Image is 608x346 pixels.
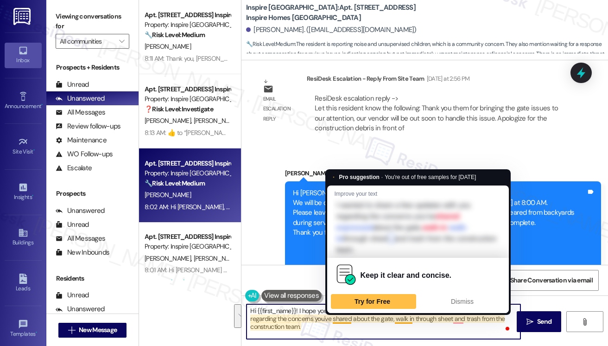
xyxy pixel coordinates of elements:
[263,94,299,124] div: Email escalation reply
[46,189,139,199] div: Prospects
[68,327,75,334] i: 
[56,135,107,145] div: Maintenance
[145,105,213,113] strong: ❓ Risk Level: Investigate
[194,116,243,125] span: [PERSON_NAME]
[56,9,129,34] label: Viewing conversations for
[33,147,35,154] span: •
[307,74,571,87] div: ResiDesk Escalation - Reply From Site Team
[60,34,114,49] input: All communities
[56,94,105,103] div: Unanswered
[56,163,92,173] div: Escalate
[424,74,470,83] div: [DATE] at 2:56 PM
[56,234,105,243] div: All Messages
[36,329,37,336] span: •
[537,317,551,327] span: Send
[119,38,124,45] i: 
[145,94,230,104] div: Property: Inspire [GEOGRAPHIC_DATA]
[56,290,89,300] div: Unread
[145,84,230,94] div: Apt. [STREET_ADDRESS] Inspire Homes [GEOGRAPHIC_DATA]
[145,232,230,242] div: Apt. [STREET_ADDRESS] Inspire Homes [GEOGRAPHIC_DATA]
[246,40,295,48] strong: 🔧 Risk Level: Medium
[13,8,32,25] img: ResiDesk Logo
[5,316,42,341] a: Templates •
[504,270,599,291] button: Share Conversation via email
[5,225,42,250] a: Buildings
[285,168,601,181] div: [PERSON_NAME] (ResiDesk)
[5,271,42,296] a: Leads
[5,179,42,205] a: Insights •
[293,188,586,278] div: Hi [PERSON_NAME], We will be doing a site-wide exterior pest control treatment starting [DATE] at...
[246,25,417,35] div: [PERSON_NAME]. ([EMAIL_ADDRESS][DOMAIN_NAME])
[246,39,608,69] span: : The resident is reporting noise and unsupervised children, which is a community concern. They a...
[510,276,593,285] span: Share Conversation via email
[79,325,117,335] span: New Message
[56,80,89,90] div: Unread
[145,31,205,39] strong: 🔧 Risk Level: Medium
[5,134,42,159] a: Site Visit •
[56,108,105,117] div: All Messages
[145,254,194,263] span: [PERSON_NAME]
[56,220,89,230] div: Unread
[5,43,42,68] a: Inbox
[361,168,385,178] div: 8:02 AM
[46,63,139,72] div: Prospects + Residents
[56,149,113,159] div: WO Follow-ups
[145,20,230,30] div: Property: Inspire [GEOGRAPHIC_DATA]
[246,3,431,23] b: Inspire [GEOGRAPHIC_DATA]: Apt. [STREET_ADDRESS] Inspire Homes [GEOGRAPHIC_DATA]
[145,42,191,51] span: [PERSON_NAME]
[32,192,33,199] span: •
[46,274,139,283] div: Residents
[145,159,230,168] div: Apt. [STREET_ADDRESS] Inspire Homes [GEOGRAPHIC_DATA]
[56,304,105,314] div: Unanswered
[526,318,533,326] i: 
[145,191,191,199] span: [PERSON_NAME]
[247,304,520,339] textarea: To enrich screen reader interactions, please activate Accessibility in Grammarly extension settings
[194,254,240,263] span: [PERSON_NAME]
[517,311,562,332] button: Send
[144,276,231,288] div: Archived on [DATE]
[58,323,127,338] button: New Message
[145,10,230,20] div: Apt. [STREET_ADDRESS] Inspire Homes [GEOGRAPHIC_DATA]
[56,248,109,257] div: New Inbounds
[145,54,247,63] div: 8:11 AM: Thank you, [PERSON_NAME]!!!
[56,122,120,131] div: Review follow-ups
[56,206,105,216] div: Unanswered
[315,94,558,133] div: ResiDesk escalation reply -> Let this resident know the following: Thank you them for bringing th...
[41,102,43,108] span: •
[145,242,230,251] div: Property: Inspire [GEOGRAPHIC_DATA]
[145,116,194,125] span: [PERSON_NAME]
[145,168,230,178] div: Property: Inspire [GEOGRAPHIC_DATA]
[581,318,588,326] i: 
[145,179,205,187] strong: 🔧 Risk Level: Medium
